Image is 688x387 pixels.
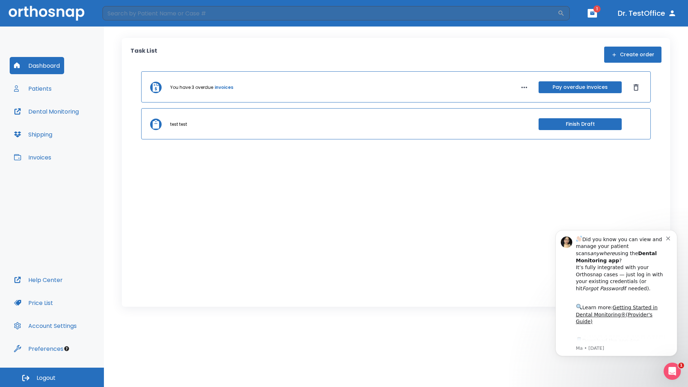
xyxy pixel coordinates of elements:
[10,103,83,120] button: Dental Monitoring
[678,363,684,368] span: 1
[615,7,679,20] button: Dr. TestOffice
[539,81,622,93] button: Pay overdue invoices
[102,6,558,20] input: Search by Patient Name or Case #
[10,271,67,288] button: Help Center
[215,84,233,91] a: invoices
[130,47,157,63] p: Task List
[170,121,187,128] p: test test
[630,82,642,93] button: Dismiss
[593,5,601,13] span: 1
[539,118,622,130] button: Finish Draft
[604,47,661,63] button: Create order
[10,80,56,97] button: Patients
[664,363,681,380] iframe: Intercom live chat
[10,294,57,311] button: Price List
[545,221,688,383] iframe: Intercom notifications message
[10,340,68,357] button: Preferences
[37,374,56,382] span: Logout
[10,149,56,166] button: Invoices
[10,317,81,334] button: Account Settings
[63,345,70,352] div: Tooltip anchor
[170,84,213,91] p: You have 3 overdue
[10,126,57,143] button: Shipping
[10,57,64,74] button: Dashboard
[9,6,85,20] img: Orthosnap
